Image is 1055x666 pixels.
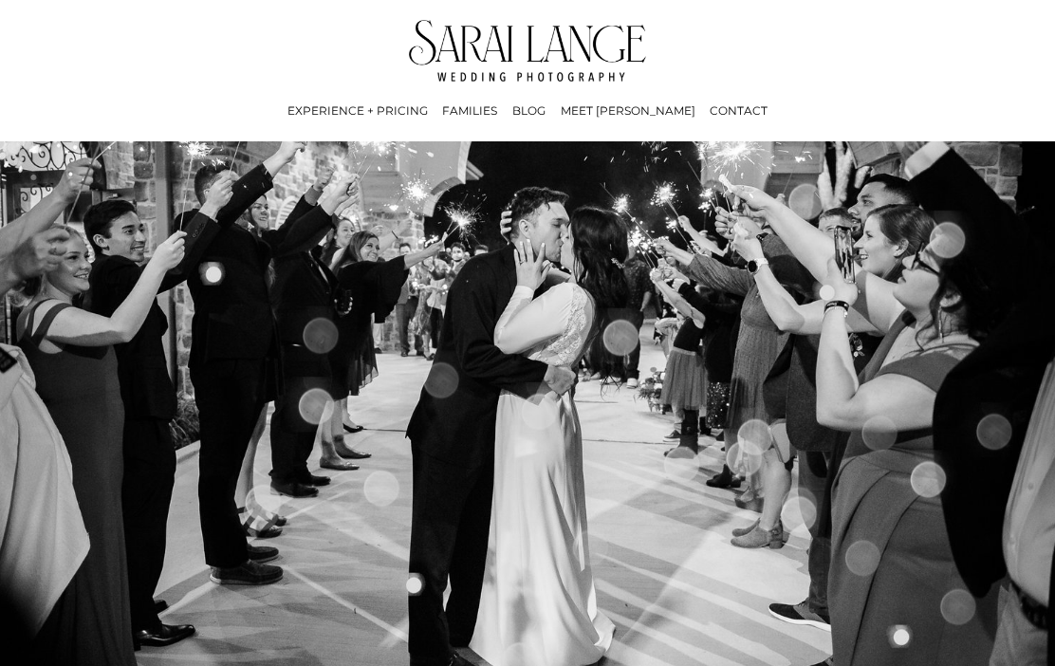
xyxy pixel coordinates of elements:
[561,101,695,121] a: MEET [PERSON_NAME]
[710,101,768,121] a: CONTACT
[409,20,647,82] img: Tennessee Wedding Photographer - Sarai Lange Photography
[512,101,546,121] a: BLOG
[287,101,428,121] a: EXPERIENCE + PRICING
[442,101,497,121] a: FAMILIES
